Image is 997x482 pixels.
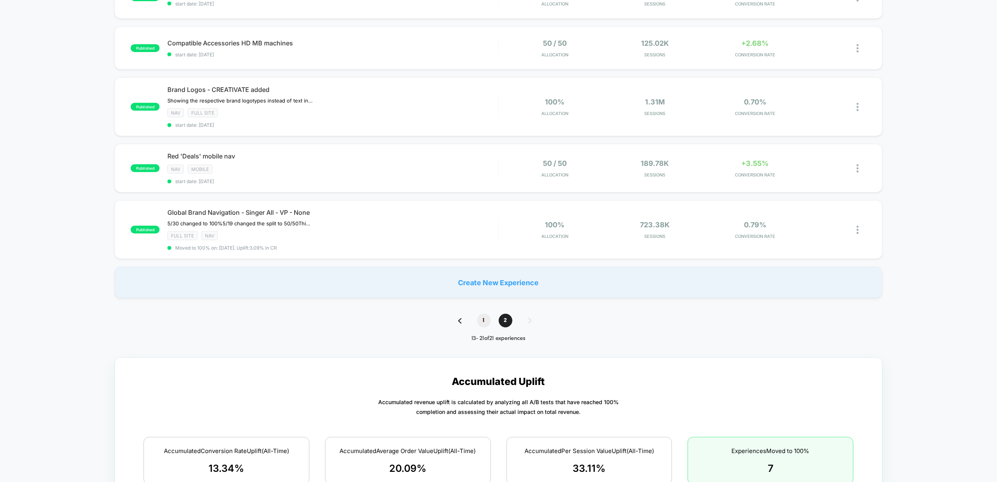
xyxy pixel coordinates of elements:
img: close [857,226,859,234]
img: pagination back [458,318,462,324]
span: 723.38k [640,221,670,229]
span: Sessions [607,234,703,239]
span: published [131,226,160,234]
span: NAV [167,108,184,117]
div: Create New Experience [115,267,882,298]
span: 100% [545,221,564,229]
span: CONVERSION RATE [707,172,803,178]
span: published [131,164,160,172]
span: CONVERSION RATE [707,111,803,116]
span: published [131,44,160,52]
span: Mobile [188,165,212,174]
span: 1 [477,314,491,327]
span: Full site [188,108,218,117]
span: CONVERSION RATE [707,52,803,58]
span: Allocation [541,111,568,116]
span: 0.70% [744,98,766,106]
span: start date: [DATE] [167,1,498,7]
span: 1.31M [645,98,665,106]
span: Accumulated Conversion Rate Uplift (All-Time) [164,447,289,455]
span: Red 'Deals' mobile nav [167,152,498,160]
span: CONVERSION RATE [707,1,803,7]
span: 125.02k [641,39,669,47]
span: Allocation [541,172,568,178]
span: Allocation [541,234,568,239]
span: 50 / 50 [543,39,567,47]
span: published [131,103,160,111]
span: Compatible Accessories HD MB machines [167,39,498,47]
span: Global Brand Navigation - Singer All - VP - None [167,209,498,216]
span: NAV [167,165,184,174]
span: NAV [201,231,218,240]
span: Sessions [607,1,703,7]
span: 13.34 % [208,462,244,474]
span: 100% [545,98,564,106]
div: 13 - 21 of 21 experiences [450,335,547,342]
span: Allocation [541,1,568,7]
img: close [857,103,859,111]
span: Sessions [607,172,703,178]
span: 5/30 changed to 100%5/19 changed the split to 50/50This test is showing all brands for singer in ... [167,220,313,227]
p: Accumulated Uplift [452,376,545,387]
span: start date: [DATE] [167,178,498,184]
span: Brand Logos - CREATIVATE added [167,86,498,94]
span: Sessions [607,111,703,116]
img: close [857,164,859,173]
span: Full site [167,231,198,240]
span: +3.55% [741,159,769,167]
span: Sessions [607,52,703,58]
span: 33.11 % [573,462,605,474]
span: 7 [768,462,773,474]
span: 189.78k [641,159,669,167]
span: +2.68% [741,39,769,47]
span: 50 / 50 [543,159,567,167]
span: 0.79% [744,221,766,229]
span: CONVERSION RATE [707,234,803,239]
span: Experiences Moved to 100% [732,447,810,455]
span: start date: [DATE] [167,122,498,128]
span: Allocation [541,52,568,58]
span: 20.09 % [389,462,426,474]
p: Accumulated revenue uplift is calculated by analyzing all A/B tests that have reached 100% comple... [378,397,619,417]
span: Moved to 100% on: [DATE] . Uplift: 3.09% in CR [175,245,277,251]
img: close [857,44,859,52]
span: Accumulated Average Order Value Uplift (All-Time) [340,447,476,455]
span: Showing the respective brand logotypes instead of text in tabs [167,97,313,104]
span: 2 [499,314,512,327]
span: start date: [DATE] [167,52,498,58]
span: Accumulated Per Session Value Uplift (All-Time) [525,447,654,455]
